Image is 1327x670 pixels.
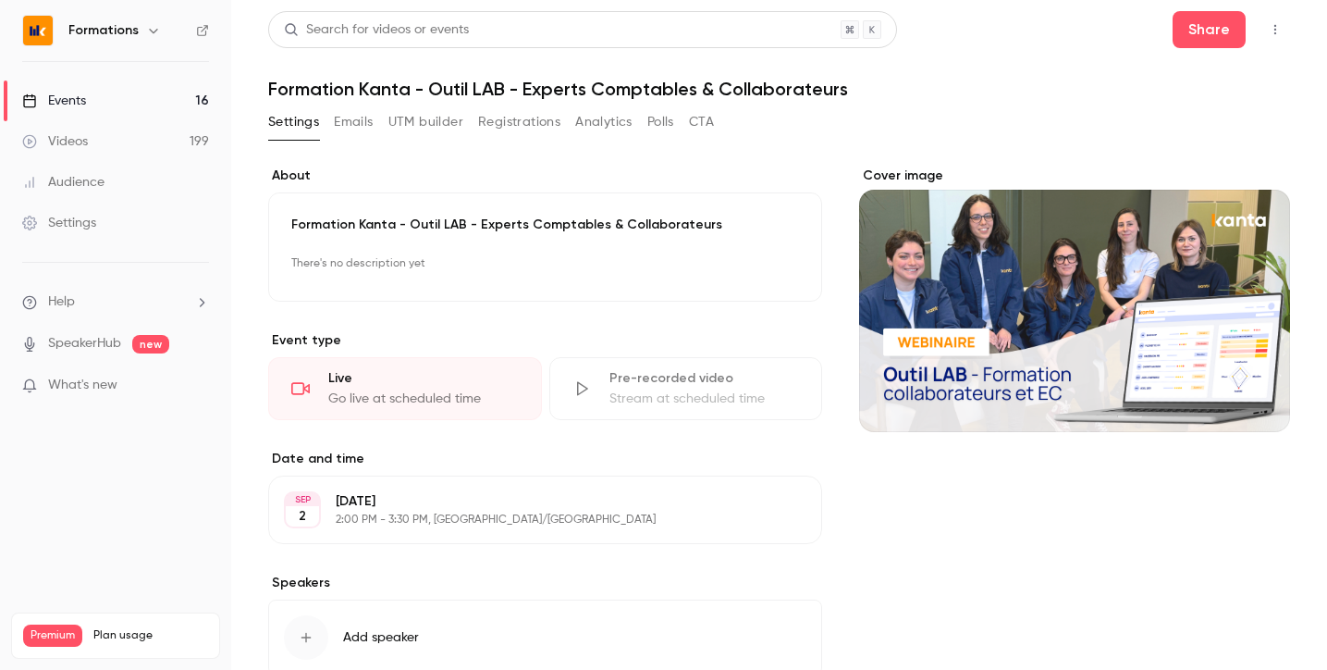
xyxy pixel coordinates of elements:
[689,107,714,137] button: CTA
[284,20,469,40] div: Search for videos or events
[334,107,373,137] button: Emails
[48,334,121,354] a: SpeakerHub
[48,292,75,312] span: Help
[575,107,633,137] button: Analytics
[609,390,800,408] div: Stream at scheduled time
[268,357,542,420] div: LiveGo live at scheduled time
[268,574,822,592] label: Speakers
[336,513,724,527] p: 2:00 PM - 3:30 PM, [GEOGRAPHIC_DATA]/[GEOGRAPHIC_DATA]
[22,173,104,192] div: Audience
[388,107,463,137] button: UTM builder
[549,357,823,420] div: Pre-recorded videoStream at scheduled time
[291,249,799,279] p: There's no description yet
[299,507,306,526] p: 2
[23,625,82,647] span: Premium
[268,331,822,350] p: Event type
[187,378,209,394] iframe: Noticeable Trigger
[22,132,88,151] div: Videos
[328,369,519,388] div: Live
[48,376,117,395] span: What's new
[336,492,724,511] p: [DATE]
[22,214,96,232] div: Settings
[1173,11,1246,48] button: Share
[609,369,800,388] div: Pre-recorded video
[268,107,319,137] button: Settings
[93,628,208,643] span: Plan usage
[22,292,209,312] li: help-dropdown-opener
[23,16,53,45] img: Formations
[647,107,674,137] button: Polls
[268,167,822,185] label: About
[291,216,799,234] p: Formation Kanta - Outil LAB - Experts Comptables & Collaborateurs
[478,107,560,137] button: Registrations
[343,628,419,647] span: Add speaker
[132,335,169,354] span: new
[22,92,86,110] div: Events
[859,167,1290,185] label: Cover image
[859,167,1290,432] section: Cover image
[286,493,319,506] div: SEP
[268,78,1290,100] h1: Formation Kanta - Outil LAB - Experts Comptables & Collaborateurs
[268,450,822,468] label: Date and time
[68,21,139,40] h6: Formations
[328,390,519,408] div: Go live at scheduled time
